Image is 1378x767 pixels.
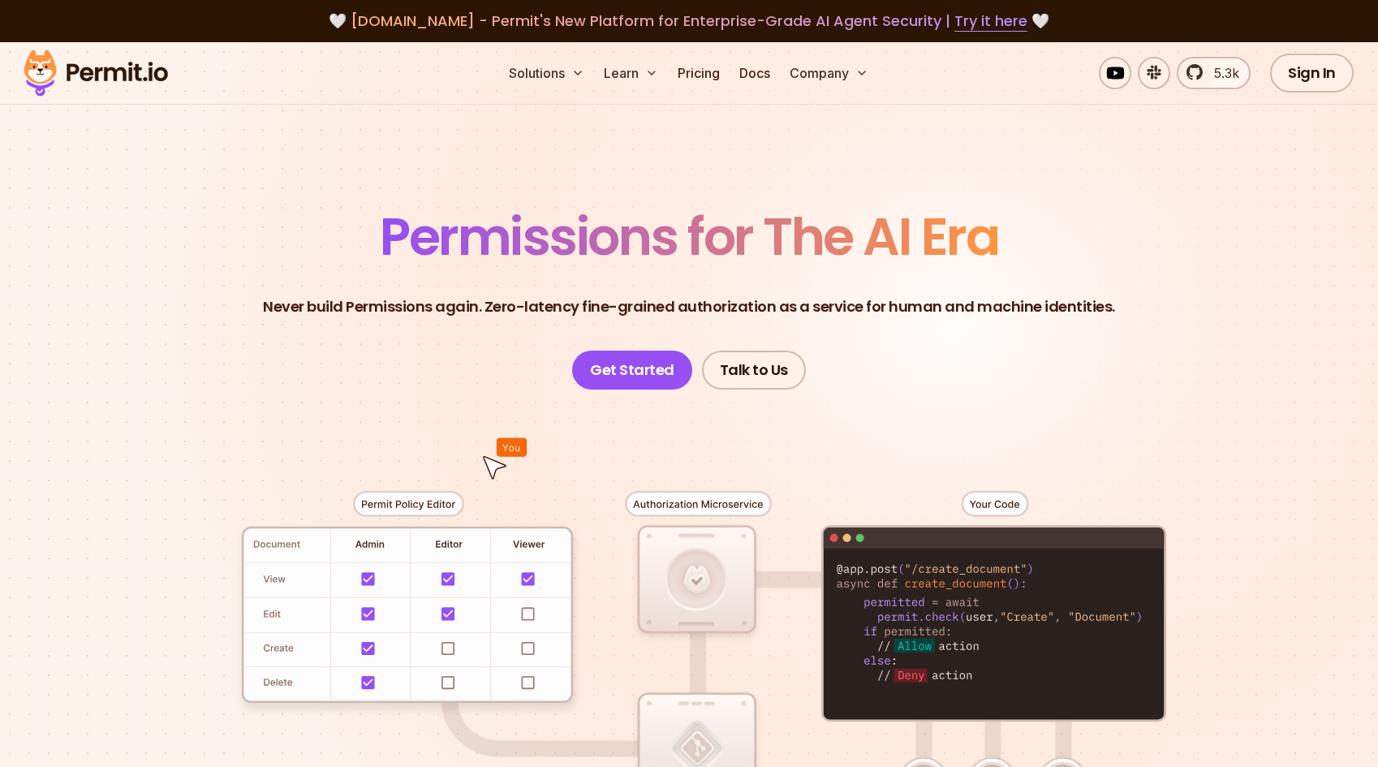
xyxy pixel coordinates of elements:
span: Permissions for The AI Era [380,200,998,273]
img: Permit logo [16,45,175,101]
a: Try it here [954,11,1027,32]
button: Solutions [502,57,591,89]
a: Get Started [572,351,692,390]
a: Pricing [671,57,726,89]
a: Sign In [1270,54,1354,93]
a: 5.3k [1177,57,1251,89]
span: 5.3k [1204,63,1239,83]
button: Company [783,57,875,89]
a: Talk to Us [702,351,806,390]
div: 🤍 🤍 [39,10,1339,32]
button: Learn [597,57,665,89]
p: Never build Permissions again. Zero-latency fine-grained authorization as a service for human and... [263,295,1115,318]
a: Docs [733,57,777,89]
span: [DOMAIN_NAME] - Permit's New Platform for Enterprise-Grade AI Agent Security | [351,11,1027,31]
